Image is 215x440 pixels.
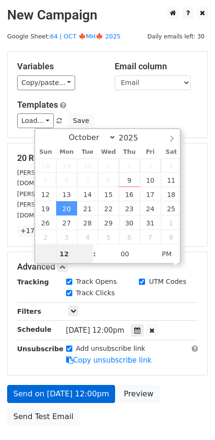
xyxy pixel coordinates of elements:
[119,215,140,230] span: October 30, 2025
[7,408,79,426] a: Send Test Email
[7,7,208,23] h2: New Campaign
[35,173,56,187] span: October 5, 2025
[7,385,115,403] a: Send on [DATE] 12:00pm
[116,133,150,142] input: Year
[140,159,161,173] span: October 3, 2025
[119,230,140,244] span: November 6, 2025
[98,201,119,215] span: October 22, 2025
[119,173,140,187] span: October 9, 2025
[161,215,182,230] span: November 1, 2025
[140,187,161,201] span: October 17, 2025
[35,244,93,263] input: Hour
[154,244,180,263] span: Click to toggle
[17,100,58,110] a: Templates
[17,113,54,128] a: Load...
[119,201,140,215] span: October 23, 2025
[98,149,119,155] span: Wed
[68,113,93,128] button: Save
[56,149,77,155] span: Mon
[17,345,64,353] strong: Unsubscribe
[35,215,56,230] span: October 26, 2025
[115,61,198,72] h5: Email column
[35,187,56,201] span: October 12, 2025
[119,159,140,173] span: October 2, 2025
[140,149,161,155] span: Fri
[50,33,121,40] a: 64 | OCT 🍁MH🍁 2025
[17,308,41,315] strong: Filters
[167,394,215,440] iframe: Chat Widget
[77,230,98,244] span: November 4, 2025
[98,230,119,244] span: November 5, 2025
[98,159,119,173] span: October 1, 2025
[17,262,198,272] h5: Advanced
[77,215,98,230] span: October 28, 2025
[140,215,161,230] span: October 31, 2025
[161,230,182,244] span: November 8, 2025
[98,215,119,230] span: October 29, 2025
[98,187,119,201] span: October 15, 2025
[77,173,98,187] span: October 7, 2025
[17,201,173,219] small: [PERSON_NAME][EMAIL_ADDRESS][PERSON_NAME][DOMAIN_NAME]
[161,149,182,155] span: Sat
[77,201,98,215] span: October 21, 2025
[56,187,77,201] span: October 13, 2025
[66,326,125,335] span: [DATE] 12:00pm
[77,149,98,155] span: Tue
[119,149,140,155] span: Thu
[17,278,49,286] strong: Tracking
[149,277,186,287] label: UTM Codes
[17,169,173,187] small: [PERSON_NAME][EMAIL_ADDRESS][PERSON_NAME][DOMAIN_NAME]
[76,288,115,298] label: Track Clicks
[117,385,159,403] a: Preview
[35,230,56,244] span: November 2, 2025
[56,201,77,215] span: October 20, 2025
[35,159,56,173] span: September 28, 2025
[17,61,100,72] h5: Variables
[140,173,161,187] span: October 10, 2025
[140,201,161,215] span: October 24, 2025
[140,230,161,244] span: November 7, 2025
[17,153,198,163] h5: 20 Recipients
[7,33,121,40] small: Google Sheet:
[77,159,98,173] span: September 30, 2025
[56,173,77,187] span: October 6, 2025
[56,215,77,230] span: October 27, 2025
[17,326,51,333] strong: Schedule
[66,356,152,365] a: Copy unsubscribe link
[76,277,117,287] label: Track Opens
[161,173,182,187] span: October 11, 2025
[161,201,182,215] span: October 25, 2025
[56,230,77,244] span: November 3, 2025
[161,159,182,173] span: October 4, 2025
[76,344,146,354] label: Add unsubscribe link
[93,244,96,263] span: :
[17,190,174,197] small: [PERSON_NAME][EMAIL_ADDRESS][DOMAIN_NAME]
[96,244,154,263] input: Minute
[144,31,208,42] span: Daily emails left: 30
[35,201,56,215] span: October 19, 2025
[35,149,56,155] span: Sun
[144,33,208,40] a: Daily emails left: 30
[161,187,182,201] span: October 18, 2025
[17,75,75,90] a: Copy/paste...
[56,159,77,173] span: September 29, 2025
[98,173,119,187] span: October 8, 2025
[119,187,140,201] span: October 16, 2025
[17,225,57,237] a: +17 more
[77,187,98,201] span: October 14, 2025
